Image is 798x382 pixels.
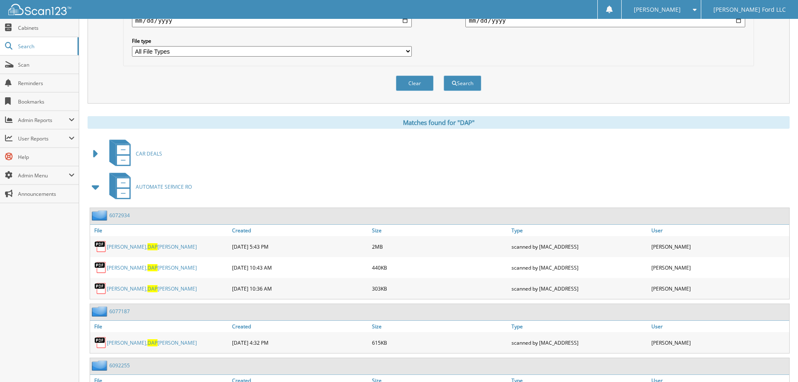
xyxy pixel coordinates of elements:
[370,280,510,297] div: 303KB
[136,183,192,190] span: AUTOMATE SERVICE RO
[465,14,745,27] input: end
[18,153,75,161] span: Help
[649,238,789,255] div: [PERSON_NAME]
[230,321,370,332] a: Created
[18,98,75,105] span: Bookmarks
[90,321,230,332] a: File
[18,190,75,197] span: Announcements
[132,37,412,44] label: File type
[18,80,75,87] span: Reminders
[147,285,158,292] span: DAP
[370,321,510,332] a: Size
[230,334,370,351] div: [DATE] 4:32 PM
[104,170,192,203] a: AUTOMATE SERVICE RO
[756,342,798,382] iframe: Chat Widget
[147,339,158,346] span: DAP
[94,240,107,253] img: PDF.png
[18,61,75,68] span: Scan
[713,7,786,12] span: [PERSON_NAME] Ford LLC
[230,259,370,276] div: [DATE] 10:43 AM
[8,4,71,15] img: scan123-logo-white.svg
[92,306,109,317] img: folder2.png
[109,362,130,369] a: 6092255
[92,210,109,221] img: folder2.png
[509,280,649,297] div: scanned by [MAC_ADDRESS]
[649,280,789,297] div: [PERSON_NAME]
[107,339,197,346] a: [PERSON_NAME],DAP[PERSON_NAME]
[634,7,681,12] span: [PERSON_NAME]
[147,243,158,250] span: DAP
[18,172,69,179] span: Admin Menu
[370,334,510,351] div: 615KB
[94,282,107,295] img: PDF.png
[509,259,649,276] div: scanned by [MAC_ADDRESS]
[370,259,510,276] div: 440KB
[649,225,789,236] a: User
[396,75,434,91] button: Clear
[444,75,481,91] button: Search
[509,238,649,255] div: scanned by [MAC_ADDRESS]
[147,264,158,271] span: DAP
[18,24,75,31] span: Cabinets
[94,336,107,349] img: PDF.png
[109,212,130,219] a: 6072934
[370,238,510,255] div: 2MB
[509,321,649,332] a: Type
[230,238,370,255] div: [DATE] 5:43 PM
[509,225,649,236] a: Type
[109,308,130,315] a: 6077187
[649,321,789,332] a: User
[370,225,510,236] a: Size
[18,135,69,142] span: User Reports
[132,14,412,27] input: start
[230,280,370,297] div: [DATE] 10:36 AM
[18,43,73,50] span: Search
[649,259,789,276] div: [PERSON_NAME]
[104,137,162,170] a: CAR DEALS
[18,117,69,124] span: Admin Reports
[107,243,197,250] a: [PERSON_NAME],DAP[PERSON_NAME]
[649,334,789,351] div: [PERSON_NAME]
[136,150,162,157] span: CAR DEALS
[230,225,370,236] a: Created
[107,285,197,292] a: [PERSON_NAME],DAP[PERSON_NAME]
[509,334,649,351] div: scanned by [MAC_ADDRESS]
[107,264,197,271] a: [PERSON_NAME],DAP[PERSON_NAME]
[88,116,790,129] div: Matches found for "DAP"
[94,261,107,274] img: PDF.png
[90,225,230,236] a: File
[92,360,109,371] img: folder2.png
